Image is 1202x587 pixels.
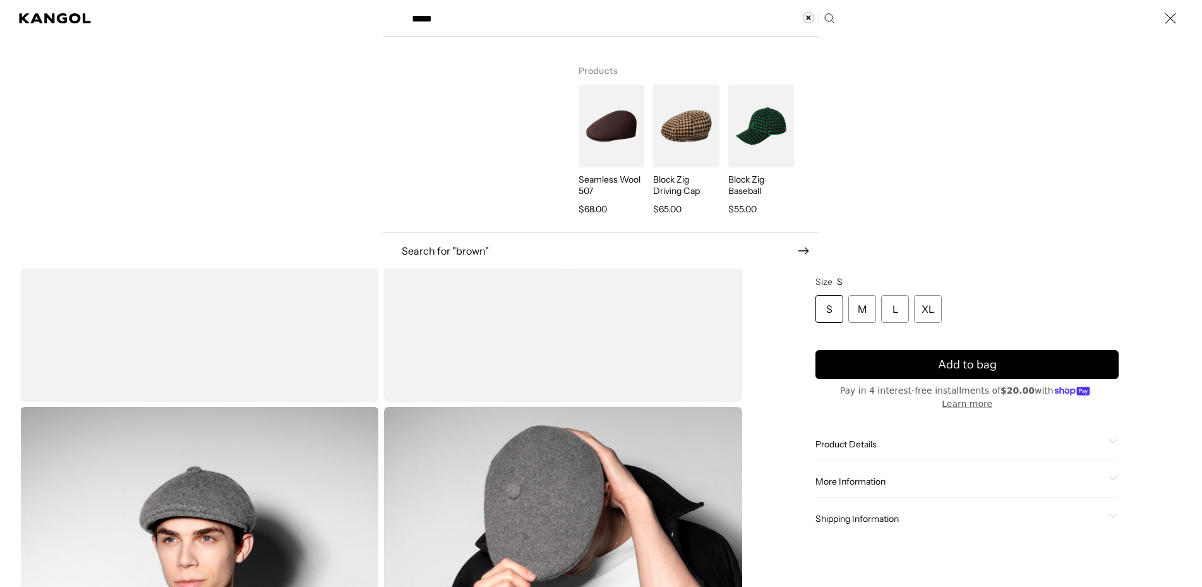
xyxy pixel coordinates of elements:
button: Search here [824,13,835,24]
a: Kangol [19,13,92,23]
p: Block Zig Driving Cap [653,174,719,197]
p: Seamless Wool 507 [579,174,644,197]
button: Close [1158,6,1183,31]
h3: Products [579,49,799,85]
img: Seamless Wool 507 [579,85,644,167]
img: Block Zig Baseball [728,85,794,167]
button: Search for "brown" [383,245,819,257]
span: Search for " brown " [402,246,798,256]
span: $65.00 [653,202,682,217]
button: Clear search term [803,12,819,23]
span: $55.00 [728,202,757,217]
img: Block Zig Driving Cap [653,85,719,167]
p: Block Zig Baseball [728,174,794,197]
span: $68.00 [579,202,607,217]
